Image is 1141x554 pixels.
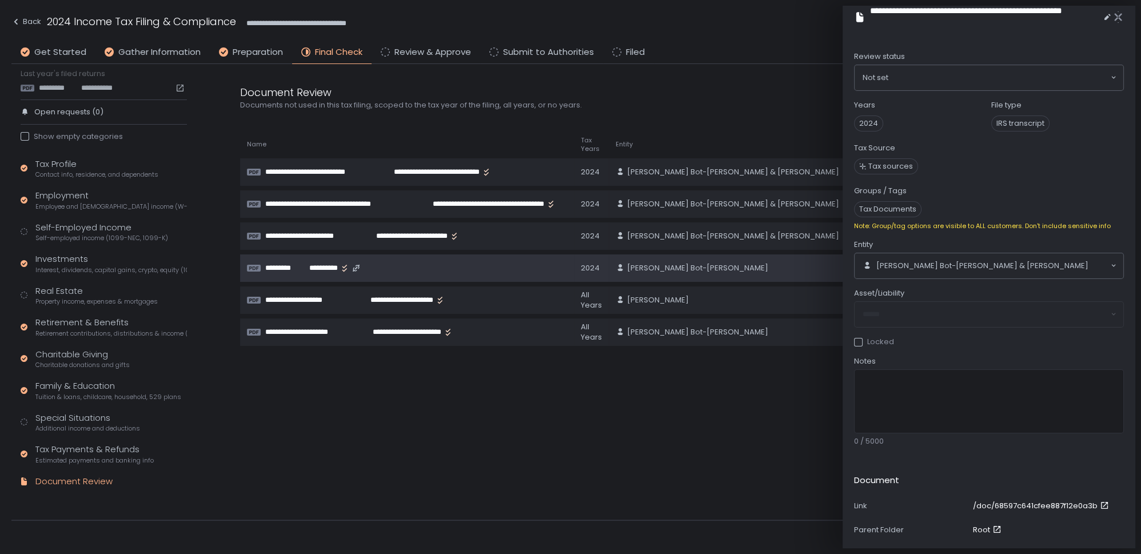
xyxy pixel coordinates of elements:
[854,222,1124,230] div: Note: Group/tag options are visible to ALL customers. Don't include sensitive info
[854,356,876,366] span: Notes
[35,234,168,242] span: Self-employed income (1099-NEC, 1099-K)
[35,221,168,243] div: Self-Employed Income
[35,285,158,306] div: Real Estate
[118,46,201,59] span: Gather Information
[247,140,266,149] span: Name
[35,380,181,401] div: Family & Education
[854,436,1124,447] div: 0 / 5000
[854,201,921,217] span: Tax Documents
[854,186,907,196] label: Groups / Tags
[11,15,41,29] div: Back
[35,253,187,274] div: Investments
[34,46,86,59] span: Get Started
[888,72,1110,83] input: Search for option
[627,199,839,209] span: [PERSON_NAME] Bot-[PERSON_NAME] & [PERSON_NAME]
[616,140,633,149] span: Entity
[854,525,968,535] div: Parent Folder
[627,167,839,177] span: [PERSON_NAME] Bot-[PERSON_NAME] & [PERSON_NAME]
[991,100,1022,110] label: File type
[627,263,768,273] span: [PERSON_NAME] Bot-[PERSON_NAME]
[1088,260,1110,272] input: Search for option
[35,202,187,211] span: Employee and [DEMOGRAPHIC_DATA] income (W-2s)
[35,329,187,338] span: Retirement contributions, distributions & income (1099-R, 5498)
[240,100,789,110] div: Documents not used in this tax filing, scoped to the tax year of the filing, all years, or no years.
[854,501,968,511] div: Link
[503,46,594,59] span: Submit to Authorities
[626,46,645,59] span: Filed
[394,46,471,59] span: Review & Approve
[240,85,789,100] div: Document Review
[855,65,1123,90] div: Search for option
[991,115,1050,131] span: IRS transcript
[854,474,899,487] h2: Document
[35,158,158,180] div: Tax Profile
[34,107,103,117] span: Open requests (0)
[35,424,140,433] span: Additional income and deductions
[315,46,362,59] span: Final Check
[627,327,768,337] span: [PERSON_NAME] Bot-[PERSON_NAME]
[21,69,187,93] div: Last year's filed returns
[35,170,158,179] span: Contact info, residence, and dependents
[854,115,883,131] span: 2024
[854,240,873,250] span: Entity
[11,14,41,33] button: Back
[35,456,154,465] span: Estimated payments and banking info
[35,412,140,433] div: Special Situations
[876,261,1088,271] span: [PERSON_NAME] Bot-[PERSON_NAME] & [PERSON_NAME]
[627,295,689,305] span: [PERSON_NAME]
[855,253,1123,278] div: Search for option
[854,100,875,110] label: Years
[35,348,130,370] div: Charitable Giving
[854,143,895,153] label: Tax Source
[581,136,602,153] span: Tax Years
[35,361,130,369] span: Charitable donations and gifts
[627,231,839,241] span: [PERSON_NAME] Bot-[PERSON_NAME] & [PERSON_NAME]
[233,46,283,59] span: Preparation
[973,525,1004,535] a: Root
[35,266,187,274] span: Interest, dividends, capital gains, crypto, equity (1099s, K-1s)
[47,14,236,29] h1: 2024 Income Tax Filing & Compliance
[854,51,905,62] span: Review status
[868,161,913,172] span: Tax sources
[854,288,904,298] span: Asset/Liability
[35,189,187,211] div: Employment
[35,393,181,401] span: Tuition & loans, childcare, household, 529 plans
[35,475,113,488] div: Document Review
[35,443,154,465] div: Tax Payments & Refunds
[863,72,888,83] span: Not set
[35,297,158,306] span: Property income, expenses & mortgages
[35,316,187,338] div: Retirement & Benefits
[973,501,1111,511] a: /doc/68597c641cfee887f12e0a3b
